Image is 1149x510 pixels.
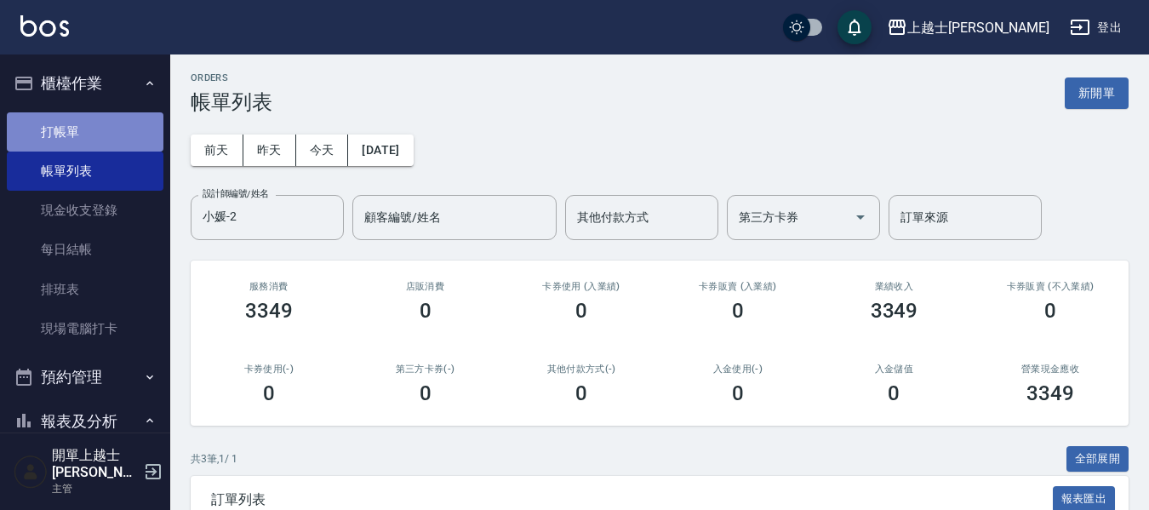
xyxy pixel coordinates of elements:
h3: 服務消費 [211,281,327,292]
a: 帳單列表 [7,152,163,191]
h2: ORDERS [191,72,272,83]
h2: 業績收入 [837,281,952,292]
h2: 其他付款方式(-) [523,364,639,375]
div: 上越士[PERSON_NAME] [907,17,1049,38]
button: 新開單 [1065,77,1129,109]
h3: 0 [575,381,587,405]
button: Open [847,203,874,231]
h3: 3349 [871,299,918,323]
h2: 第三方卡券(-) [368,364,483,375]
h3: 3349 [1026,381,1074,405]
p: 共 3 筆, 1 / 1 [191,451,237,467]
h3: 0 [732,299,744,323]
h3: 0 [888,381,900,405]
h3: 0 [420,381,432,405]
button: 昨天 [243,135,296,166]
h3: 0 [1044,299,1056,323]
h2: 營業現金應收 [992,364,1108,375]
button: save [837,10,872,44]
button: 登出 [1063,12,1129,43]
h2: 卡券販賣 (入業績) [680,281,796,292]
h2: 店販消費 [368,281,483,292]
h3: 0 [732,381,744,405]
button: [DATE] [348,135,413,166]
label: 設計師編號/姓名 [203,187,269,200]
a: 現金收支登錄 [7,191,163,230]
a: 報表匯出 [1053,490,1116,507]
h3: 帳單列表 [191,90,272,114]
button: 報表及分析 [7,399,163,444]
h3: 0 [420,299,432,323]
button: 預約管理 [7,355,163,399]
h2: 卡券使用 (入業績) [523,281,639,292]
button: 上越士[PERSON_NAME] [880,10,1056,45]
h3: 0 [575,299,587,323]
button: 前天 [191,135,243,166]
button: 全部展開 [1066,446,1129,473]
h2: 卡券販賣 (不入業績) [992,281,1108,292]
img: Person [14,455,48,489]
h3: 0 [263,381,275,405]
button: 今天 [296,135,349,166]
span: 訂單列表 [211,491,1053,508]
h5: 開單上越士[PERSON_NAME] [52,447,139,481]
p: 主管 [52,481,139,496]
a: 打帳單 [7,112,163,152]
h2: 入金使用(-) [680,364,796,375]
button: 櫃檯作業 [7,61,163,106]
a: 排班表 [7,270,163,309]
img: Logo [20,15,69,37]
h2: 入金儲值 [837,364,952,375]
h2: 卡券使用(-) [211,364,327,375]
h3: 3349 [245,299,293,323]
a: 現場電腦打卡 [7,309,163,348]
a: 每日結帳 [7,230,163,269]
a: 新開單 [1065,84,1129,100]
